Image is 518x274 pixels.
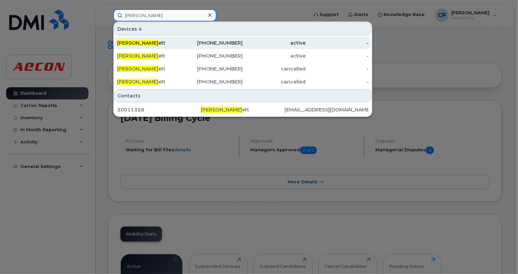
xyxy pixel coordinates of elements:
div: Contacts [114,89,371,102]
div: [PHONE_NUMBER] [180,65,243,72]
div: active [243,52,306,59]
div: [PHONE_NUMBER] [180,52,243,59]
a: [PERSON_NAME]ett[PHONE_NUMBER]cancelled- [114,76,371,88]
a: [PERSON_NAME]ett[PHONE_NUMBER]active- [114,37,371,49]
div: - [306,65,369,72]
span: [PERSON_NAME] [117,66,158,72]
div: Devices [114,22,371,35]
span: [PERSON_NAME] [201,107,242,113]
span: [PERSON_NAME] [117,79,158,85]
span: [PERSON_NAME] [117,40,158,46]
span: 4 [139,26,142,32]
div: ett [201,106,285,113]
div: - [306,52,369,59]
div: cancelled [243,65,306,72]
div: [PHONE_NUMBER] [180,40,243,46]
div: - [306,78,369,85]
div: ett [117,78,180,85]
div: - [306,40,369,46]
a: [PERSON_NAME]ett[PHONE_NUMBER]active- [114,50,371,62]
div: ett [117,52,180,59]
div: ett [117,40,180,46]
div: 30011358 [117,106,201,113]
div: cancelled [243,78,306,85]
div: ett [117,65,180,72]
div: [EMAIL_ADDRESS][DOMAIN_NAME] [285,106,369,113]
a: [PERSON_NAME]ett[PHONE_NUMBER]cancelled- [114,63,371,75]
div: active [243,40,306,46]
span: [PERSON_NAME] [117,53,158,59]
a: 30011358[PERSON_NAME]ett[EMAIL_ADDRESS][DOMAIN_NAME] [114,104,371,116]
div: [PHONE_NUMBER] [180,78,243,85]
